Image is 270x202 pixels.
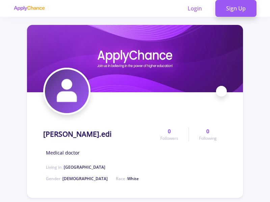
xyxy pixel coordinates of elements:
span: [GEOGRAPHIC_DATA] [64,164,105,170]
span: Race : [116,176,139,181]
span: Medical doctor [46,149,80,156]
span: Following [199,135,217,141]
span: 0 [168,127,171,135]
img: Amin Mota.ediavatar [45,69,89,113]
span: 0 [206,127,209,135]
span: Gender : [46,176,108,181]
span: White [127,176,139,181]
span: Followers [160,135,178,141]
h1: [PERSON_NAME].edi [43,130,112,138]
a: 0Followers [150,127,188,141]
img: Amin Mota.edicover image [27,25,243,92]
img: applychance logo text only [13,6,45,11]
span: [DEMOGRAPHIC_DATA] [62,176,108,181]
span: Living in : [46,164,105,170]
a: 0Following [189,127,227,141]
